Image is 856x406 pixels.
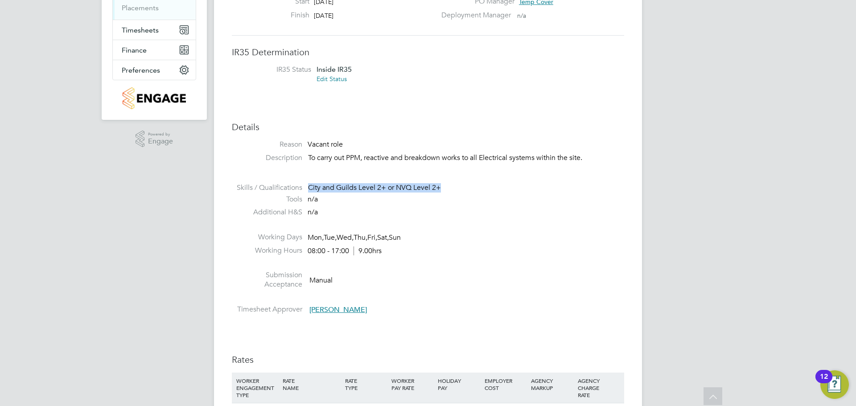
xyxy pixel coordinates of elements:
[113,40,196,60] button: Finance
[122,26,159,34] span: Timesheets
[241,65,311,74] label: IR35 Status
[337,233,354,242] span: Wed,
[113,60,196,80] button: Preferences
[436,373,482,396] div: HOLIDAY PAY
[324,233,337,242] span: Tue,
[232,246,302,255] label: Working Hours
[232,305,302,314] label: Timesheet Approver
[343,373,389,396] div: RATE TYPE
[820,377,828,388] div: 12
[317,75,347,83] a: Edit Status
[232,153,302,163] label: Description
[308,195,318,204] span: n/a
[308,183,624,193] div: City and Guilds Level 2+ or NVQ Level 2+
[317,65,352,74] span: Inside IR35
[123,87,185,109] img: smartmanagedsolutions-logo-retina.png
[232,271,302,289] label: Submission Acceptance
[517,12,526,20] span: n/a
[482,373,529,396] div: EMPLOYER COST
[112,87,196,109] a: Go to home page
[308,246,382,256] div: 08:00 - 17:00
[234,373,280,403] div: WORKER ENGAGEMENT TYPE
[232,354,624,365] h3: Rates
[314,12,333,20] span: [DATE]
[377,233,389,242] span: Sat,
[308,233,324,242] span: Mon,
[260,11,309,20] label: Finish
[122,46,147,54] span: Finance
[820,370,849,399] button: Open Resource Center, 12 new notifications
[232,183,302,193] label: Skills / Qualifications
[232,121,624,133] h3: Details
[367,233,377,242] span: Fri,
[148,131,173,138] span: Powered by
[122,66,160,74] span: Preferences
[309,276,333,285] span: Manual
[232,195,302,204] label: Tools
[136,131,173,148] a: Powered byEngage
[529,373,575,396] div: AGENCY MARKUP
[354,233,367,242] span: Thu,
[308,208,318,217] span: n/a
[232,46,624,58] h3: IR35 Determination
[389,233,401,242] span: Sun
[232,233,302,242] label: Working Days
[389,373,436,396] div: WORKER PAY RATE
[280,373,342,396] div: RATE NAME
[576,373,622,403] div: AGENCY CHARGE RATE
[148,138,173,145] span: Engage
[122,4,159,12] a: Placements
[308,153,624,163] p: To carry out PPM, reactive and breakdown works to all Electrical systems within the site.
[232,140,302,149] label: Reason
[354,246,382,255] span: 9.00hrs
[436,11,511,20] label: Deployment Manager
[113,20,196,40] button: Timesheets
[308,140,343,149] span: Vacant role
[309,305,367,314] span: [PERSON_NAME]
[232,208,302,217] label: Additional H&S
